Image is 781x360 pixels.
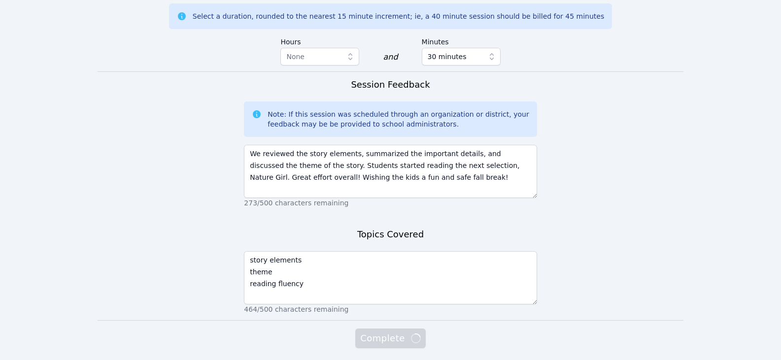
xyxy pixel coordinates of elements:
span: None [286,53,305,61]
button: None [280,48,359,65]
button: Complete [355,328,425,348]
h3: Topics Covered [357,228,424,241]
h3: Session Feedback [351,78,430,92]
div: Note: If this session was scheduled through an organization or district, your feedback may be be ... [268,109,529,129]
span: Complete [360,331,420,345]
button: 30 minutes [422,48,501,65]
textarea: story elements theme reading fluency [244,251,537,304]
label: Hours [280,33,359,48]
p: 464/500 characters remaining [244,304,537,314]
p: 273/500 characters remaining [244,198,537,208]
span: 30 minutes [428,51,467,63]
label: Minutes [422,33,501,48]
textarea: We reviewed the story elements, summarized the important details, and discussed the theme of the ... [244,145,537,198]
div: and [383,51,398,63]
div: Select a duration, rounded to the nearest 15 minute increment; ie, a 40 minute session should be ... [193,11,604,21]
